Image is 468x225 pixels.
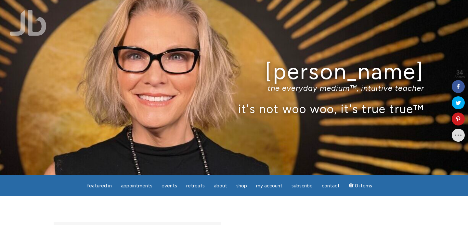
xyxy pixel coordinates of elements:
span: Retreats [186,183,205,189]
a: Retreats [182,180,209,192]
h1: [PERSON_NAME] [44,59,424,84]
span: About [214,183,227,189]
span: Contact [322,183,340,189]
span: 34 [454,70,465,76]
a: About [210,180,231,192]
a: featured in [83,180,116,192]
a: My Account [252,180,286,192]
img: Jamie Butler. The Everyday Medium [10,10,46,36]
p: it's not woo woo, it's true true™ [44,102,424,116]
a: Events [158,180,181,192]
a: Contact [318,180,344,192]
a: Subscribe [288,180,317,192]
span: Events [162,183,177,189]
span: Subscribe [292,183,313,189]
a: Cart0 items [345,179,376,192]
a: Shop [232,180,251,192]
span: featured in [87,183,112,189]
span: 0 items [355,184,372,188]
span: Shop [236,183,247,189]
a: Appointments [117,180,156,192]
p: the everyday medium™, intuitive teacher [44,83,424,93]
i: Cart [349,183,355,189]
span: Shares [454,76,465,79]
span: Appointments [121,183,152,189]
span: My Account [256,183,282,189]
